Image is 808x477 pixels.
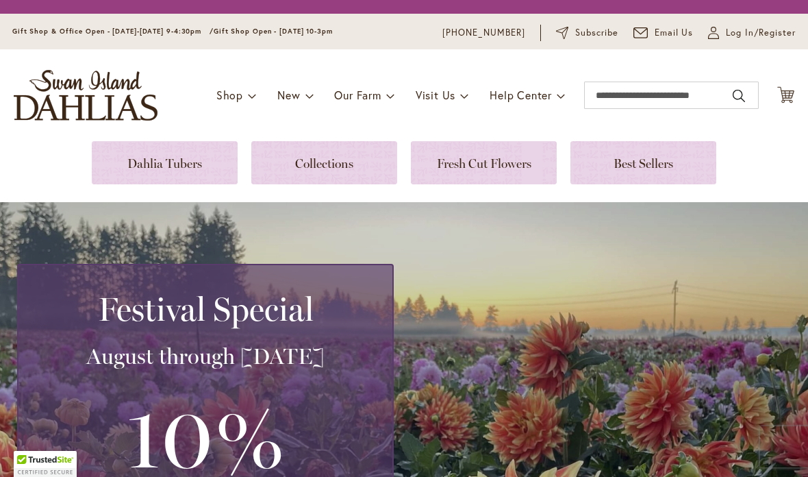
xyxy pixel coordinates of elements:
[12,27,214,36] span: Gift Shop & Office Open - [DATE]-[DATE] 9-4:30pm /
[14,70,157,121] a: store logo
[416,88,455,102] span: Visit Us
[633,26,694,40] a: Email Us
[442,26,525,40] a: [PHONE_NUMBER]
[655,26,694,40] span: Email Us
[277,88,300,102] span: New
[726,26,796,40] span: Log In/Register
[35,290,376,328] h2: Festival Special
[490,88,552,102] span: Help Center
[556,26,618,40] a: Subscribe
[35,343,376,370] h3: August through [DATE]
[708,26,796,40] a: Log In/Register
[334,88,381,102] span: Our Farm
[733,85,745,107] button: Search
[216,88,243,102] span: Shop
[575,26,618,40] span: Subscribe
[214,27,333,36] span: Gift Shop Open - [DATE] 10-3pm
